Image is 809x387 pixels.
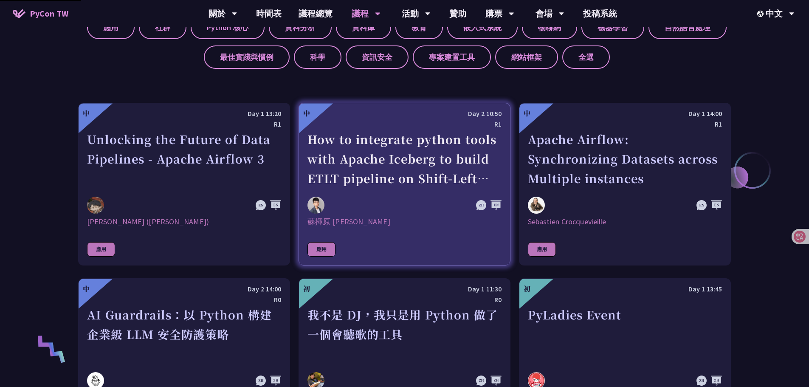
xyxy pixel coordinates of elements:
[13,9,25,18] img: Home icon of PyCon TW 2025
[87,217,281,227] div: [PERSON_NAME] ([PERSON_NAME])
[307,217,502,227] div: 蘇揮原 [PERSON_NAME]
[30,7,68,20] span: PyCon TW
[528,197,545,214] img: Sebastien Crocquevieille
[139,16,186,39] label: 社群
[528,130,722,188] div: Apache Airflow: Synchronizing Datasets across Multiple instances
[528,305,722,364] div: PyLadies Event
[648,16,727,39] label: 自然語言處理
[524,108,530,119] div: 中
[528,242,556,257] div: 應用
[307,242,335,257] div: 應用
[413,45,491,69] label: 專案建置工具
[87,242,115,257] div: 應用
[307,284,502,294] div: Day 1 11:30
[87,197,104,214] img: 李唯 (Wei Lee)
[83,108,90,119] div: 中
[191,16,265,39] label: Python 核心
[307,305,502,364] div: 我不是 DJ，我只是用 Python 做了一個會聽歌的工具
[307,294,502,305] div: R0
[346,45,409,69] label: 資訊安全
[87,284,281,294] div: Day 2 14:00
[336,16,391,39] label: 資料庫
[757,11,766,17] img: Locale Icon
[294,45,341,69] label: 科學
[528,284,722,294] div: Day 1 13:45
[299,103,510,266] a: 中 Day 2 10:50 R1 How to integrate python tools with Apache Iceberg to build ETLT pipeline on Shif...
[528,217,722,227] div: Sebastien Crocquevieille
[522,16,577,39] label: 物聯網
[528,119,722,130] div: R1
[447,16,518,39] label: 嵌入式系統
[204,45,290,69] label: 最佳實踐與慣例
[4,3,77,24] a: PyCon TW
[87,108,281,119] div: Day 1 13:20
[495,45,558,69] label: 網站框架
[83,284,90,294] div: 中
[519,103,731,266] a: 中 Day 1 14:00 R1 Apache Airflow: Synchronizing Datasets across Multiple instances Sebastien Crocq...
[78,103,290,266] a: 中 Day 1 13:20 R1 Unlocking the Future of Data Pipelines - Apache Airflow 3 李唯 (Wei Lee) [PERSON_N...
[395,16,443,39] label: 教育
[307,197,324,214] img: 蘇揮原 Mars Su
[562,45,610,69] label: 全選
[524,284,530,294] div: 初
[87,305,281,364] div: AI Guardrails：以 Python 構建企業級 LLM 安全防護策略
[87,294,281,305] div: R0
[87,119,281,130] div: R1
[87,16,135,39] label: 應用
[528,108,722,119] div: Day 1 14:00
[303,108,310,119] div: 中
[303,284,310,294] div: 初
[307,119,502,130] div: R1
[87,130,281,188] div: Unlocking the Future of Data Pipelines - Apache Airflow 3
[581,16,644,39] label: 機器學習
[307,130,502,188] div: How to integrate python tools with Apache Iceberg to build ETLT pipeline on Shift-Left Architecture
[307,108,502,119] div: Day 2 10:50
[269,16,332,39] label: 資料分析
